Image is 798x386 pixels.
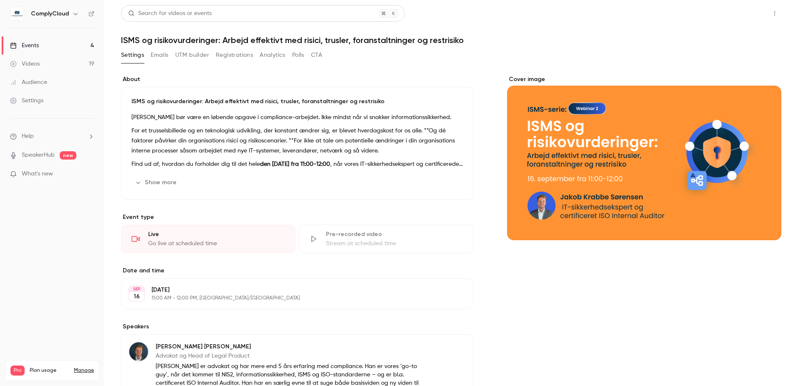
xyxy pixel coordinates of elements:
[22,132,34,141] span: Help
[148,230,285,239] div: Live
[148,239,285,248] div: Go live at scheduled time
[728,5,761,22] button: Share
[131,97,463,106] p: ISMS og risikovurderinger: Arbejd effektivt med risici, trusler, foranstaltninger og restrisiko
[10,132,94,141] li: help-dropdown-opener
[156,352,419,360] p: Advokat og Head of Legal Product
[121,75,474,84] label: About
[121,323,474,331] label: Speakers
[175,48,209,62] button: UTM builder
[260,48,285,62] button: Analytics
[30,367,69,374] span: Plan usage
[507,75,781,240] section: Cover image
[326,239,463,248] div: Stream at scheduled time
[10,78,47,86] div: Audience
[31,10,69,18] h6: ComplyCloud
[74,367,94,374] a: Manage
[292,48,304,62] button: Polls
[22,151,55,160] a: SpeakerHub
[121,48,144,62] button: Settings
[10,41,39,50] div: Events
[121,225,295,253] div: LiveGo live at scheduled time
[260,161,330,167] strong: den [DATE] fra 11:00-12:00
[121,267,474,275] label: Date and time
[131,176,182,189] button: Show more
[10,366,25,376] span: Pro
[10,7,24,20] img: ComplyCloud
[131,159,463,169] p: Find ud af, hvordan du forholder dig til det hele , når vores IT-sikkerhedsekspert og certificere...
[60,151,76,160] span: new
[156,343,419,351] p: [PERSON_NAME] [PERSON_NAME]
[131,112,463,122] p: [PERSON_NAME] bør være en løbende opgave i compliance-arbejdet. Ikke mindst når vi snakker inform...
[152,295,429,302] p: 11:00 AM - 12:00 PM, [GEOGRAPHIC_DATA]/[GEOGRAPHIC_DATA]
[299,225,473,253] div: Pre-recorded videoStream at scheduled time
[152,286,429,294] p: [DATE]
[10,96,43,105] div: Settings
[10,60,40,68] div: Videos
[326,230,463,239] div: Pre-recorded video
[311,48,322,62] button: CTA
[129,286,144,292] div: SEP
[134,292,140,301] p: 16
[129,342,149,362] img: Jakob Krabbe Sørensen
[507,75,781,84] label: Cover image
[128,9,212,18] div: Search for videos or events
[121,35,781,45] h1: ISMS og risikovurderinger: Arbejd effektivt med risici, trusler, foranstaltninger og restrisiko
[121,213,474,221] p: Event type
[84,170,94,178] iframe: Noticeable Trigger
[131,126,463,156] p: For et trusselsbillede og en teknologisk udvikling, der konstant ændrer sig, er blevet hverdagsko...
[22,170,53,178] span: What's new
[151,48,168,62] button: Emails
[216,48,253,62] button: Registrations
